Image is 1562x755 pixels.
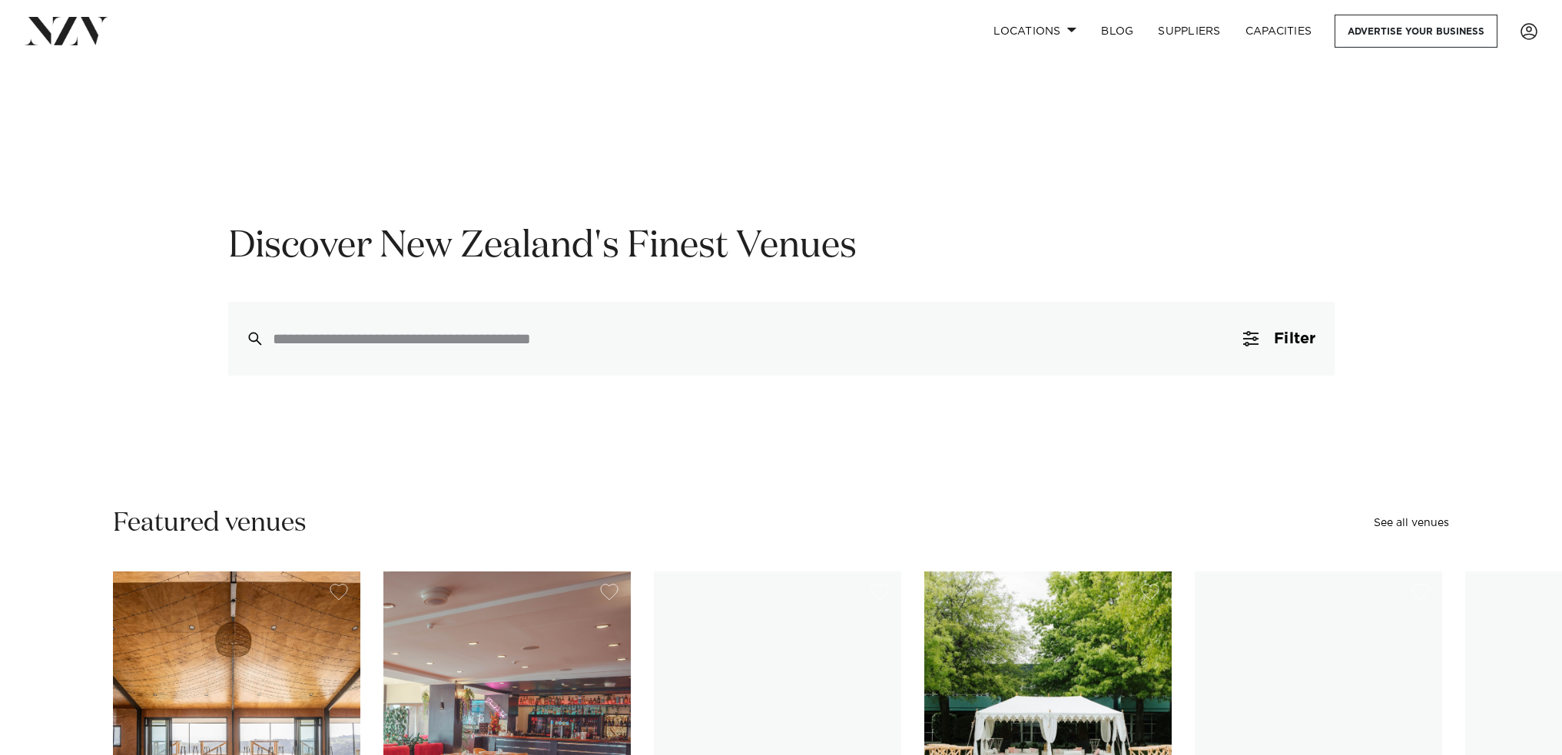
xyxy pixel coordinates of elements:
a: BLOG [1089,15,1146,48]
button: Filter [1225,302,1334,376]
a: Capacities [1233,15,1325,48]
a: SUPPLIERS [1146,15,1232,48]
a: Locations [981,15,1089,48]
h1: Discover New Zealand's Finest Venues [228,223,1335,271]
span: Filter [1274,331,1315,346]
h2: Featured venues [113,506,307,541]
a: Advertise your business [1335,15,1497,48]
a: See all venues [1374,518,1449,528]
img: nzv-logo.png [25,17,108,45]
